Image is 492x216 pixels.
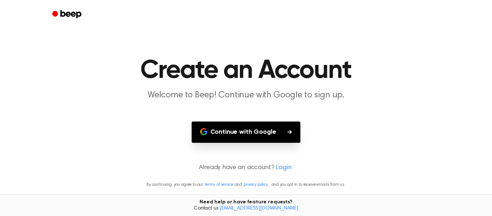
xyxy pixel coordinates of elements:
button: Continue with Google [192,122,301,143]
a: privacy policy [243,182,268,187]
a: [EMAIL_ADDRESS][DOMAIN_NAME] [220,206,298,211]
p: By continuing, you agree to our and , and you opt in to receive emails from us. [9,181,483,188]
a: Beep [47,8,88,22]
a: Login [276,163,291,173]
p: Already have an account? [9,163,483,173]
p: Welcome to Beep! Continue with Google to sign up. [108,89,384,101]
span: Contact us [4,206,488,212]
a: terms of service [205,182,233,187]
h1: Create an Account [62,58,430,84]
